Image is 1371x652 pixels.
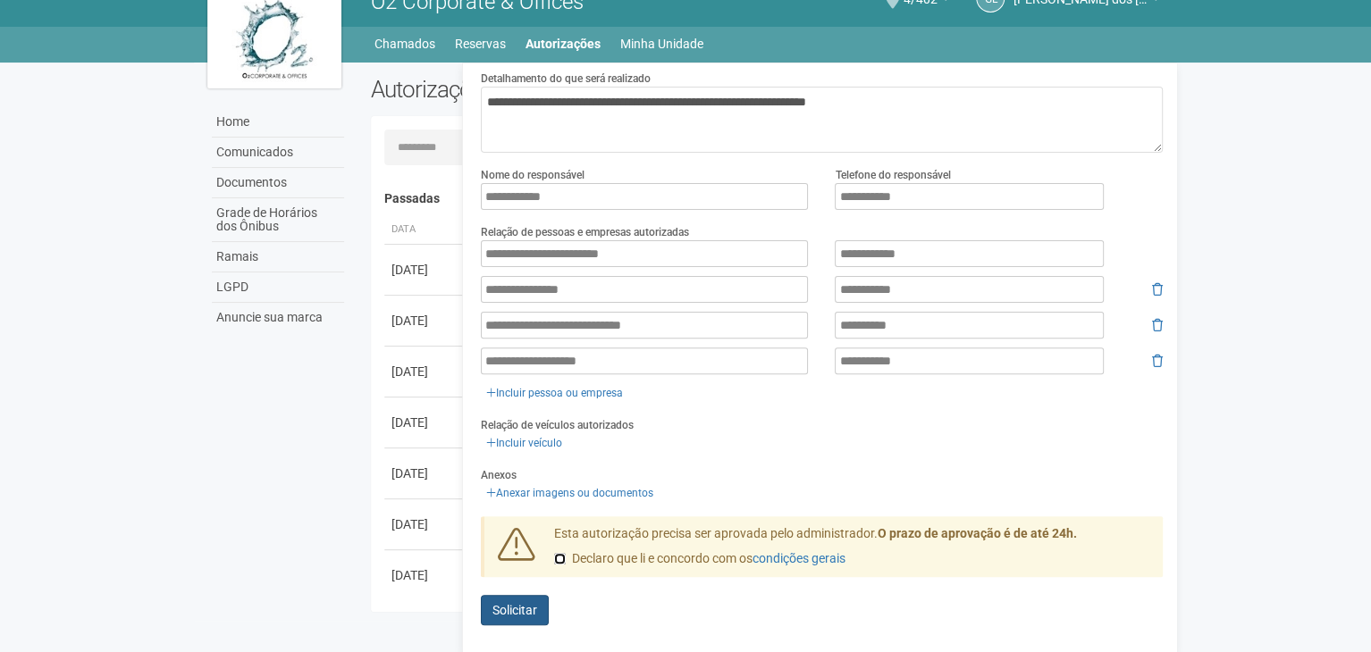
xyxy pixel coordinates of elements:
a: Incluir pessoa ou empresa [481,383,628,403]
label: Declaro que li e concordo com os [554,550,845,568]
a: Documentos [212,168,344,198]
a: Anuncie sua marca [212,303,344,332]
div: [DATE] [391,414,458,431]
a: Home [212,107,344,138]
label: Nome do responsável [481,167,585,183]
a: Incluir veículo [481,433,568,453]
div: Esta autorização precisa ser aprovada pelo administrador. [541,525,1163,577]
div: [DATE] [391,363,458,380]
i: Remover [1152,319,1163,331]
a: Minha Unidade [620,31,703,56]
button: Solicitar [481,595,549,625]
a: Comunicados [212,138,344,168]
a: Chamados [374,31,435,56]
i: Remover [1152,283,1163,296]
span: Solicitar [492,603,537,617]
a: Ramais [212,242,344,272]
label: Relação de pessoas e empresas autorizadas [481,224,689,240]
label: Detalhamento do que será realizado [481,71,651,87]
a: Autorizações [526,31,601,56]
a: Grade de Horários dos Ônibus [212,198,344,242]
a: Anexar imagens ou documentos [481,483,659,503]
label: Relação de veículos autorizados [481,417,634,433]
div: [DATE] [391,261,458,279]
h2: Autorizações [371,76,753,103]
a: Reservas [455,31,506,56]
a: LGPD [212,272,344,303]
div: [DATE] [391,312,458,330]
div: [DATE] [391,566,458,584]
th: Data [384,215,465,245]
div: [DATE] [391,464,458,482]
i: Remover [1152,355,1163,367]
a: condições gerais [753,551,845,565]
label: Anexos [481,467,517,483]
h4: Passadas [384,192,1150,205]
strong: O prazo de aprovação é de até 24h. [878,526,1077,540]
div: [DATE] [391,515,458,533]
input: Declaro que li e concordo com oscondições gerais [554,553,566,564]
label: Telefone do responsável [835,167,950,183]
